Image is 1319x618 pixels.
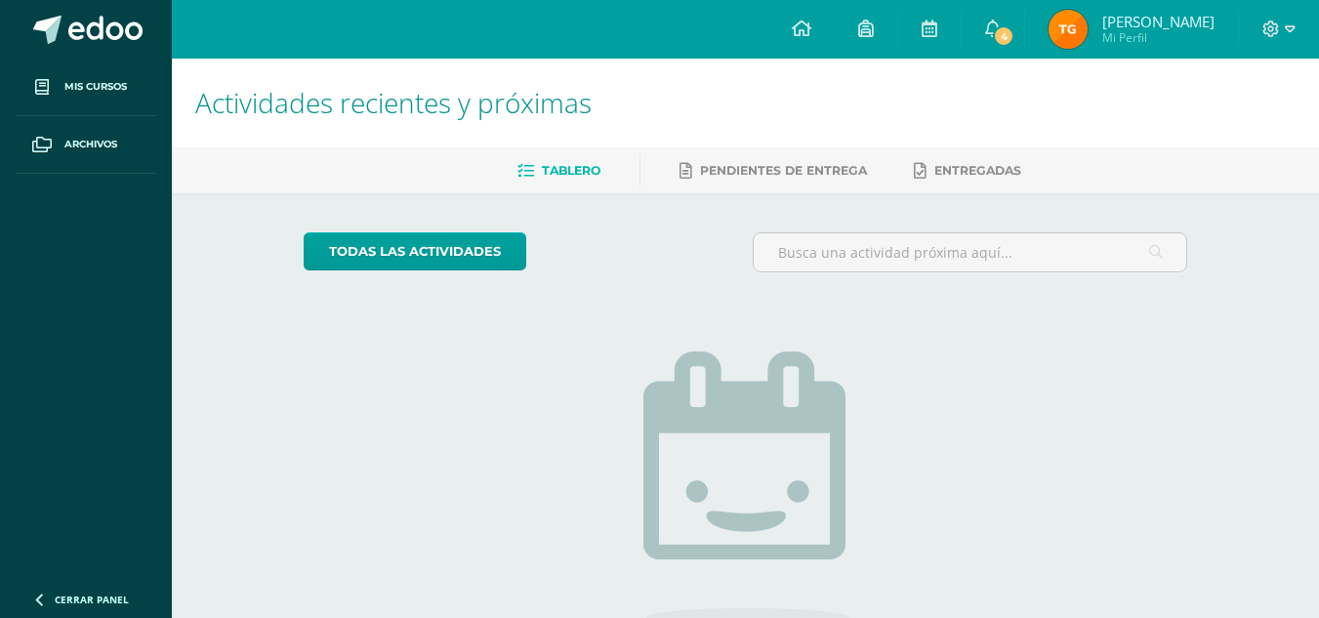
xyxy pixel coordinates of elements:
span: Cerrar panel [55,593,129,606]
input: Busca una actividad próxima aquí... [754,233,1186,271]
span: [PERSON_NAME] [1102,12,1215,31]
a: Archivos [16,116,156,174]
span: Tablero [542,163,600,178]
span: Pendientes de entrega [700,163,867,178]
a: Mis cursos [16,59,156,116]
a: Pendientes de entrega [680,155,867,186]
a: Tablero [517,155,600,186]
img: e9079c5cd108157196ca717e2eae9d51.png [1049,10,1088,49]
span: Mis cursos [64,79,127,95]
span: Archivos [64,137,117,152]
span: Actividades recientes y próximas [195,84,592,121]
a: Entregadas [914,155,1021,186]
span: Entregadas [934,163,1021,178]
span: 4 [993,25,1014,47]
span: Mi Perfil [1102,29,1215,46]
a: todas las Actividades [304,232,526,270]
